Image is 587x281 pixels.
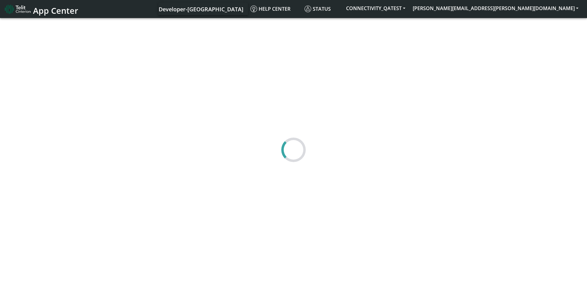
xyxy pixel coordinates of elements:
button: CONNECTIVITY_QATEST [342,3,409,14]
span: Status [305,6,331,12]
a: App Center [5,2,77,16]
img: knowledge.svg [250,6,257,12]
span: Help center [250,6,290,12]
a: Status [302,3,342,15]
img: status.svg [305,6,311,12]
a: Help center [248,3,302,15]
span: App Center [33,5,78,16]
img: logo-telit-cinterion-gw-new.png [5,4,31,14]
a: Your current platform instance [158,3,243,15]
button: [PERSON_NAME][EMAIL_ADDRESS][PERSON_NAME][DOMAIN_NAME] [409,3,582,14]
span: Developer-[GEOGRAPHIC_DATA] [159,6,243,13]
